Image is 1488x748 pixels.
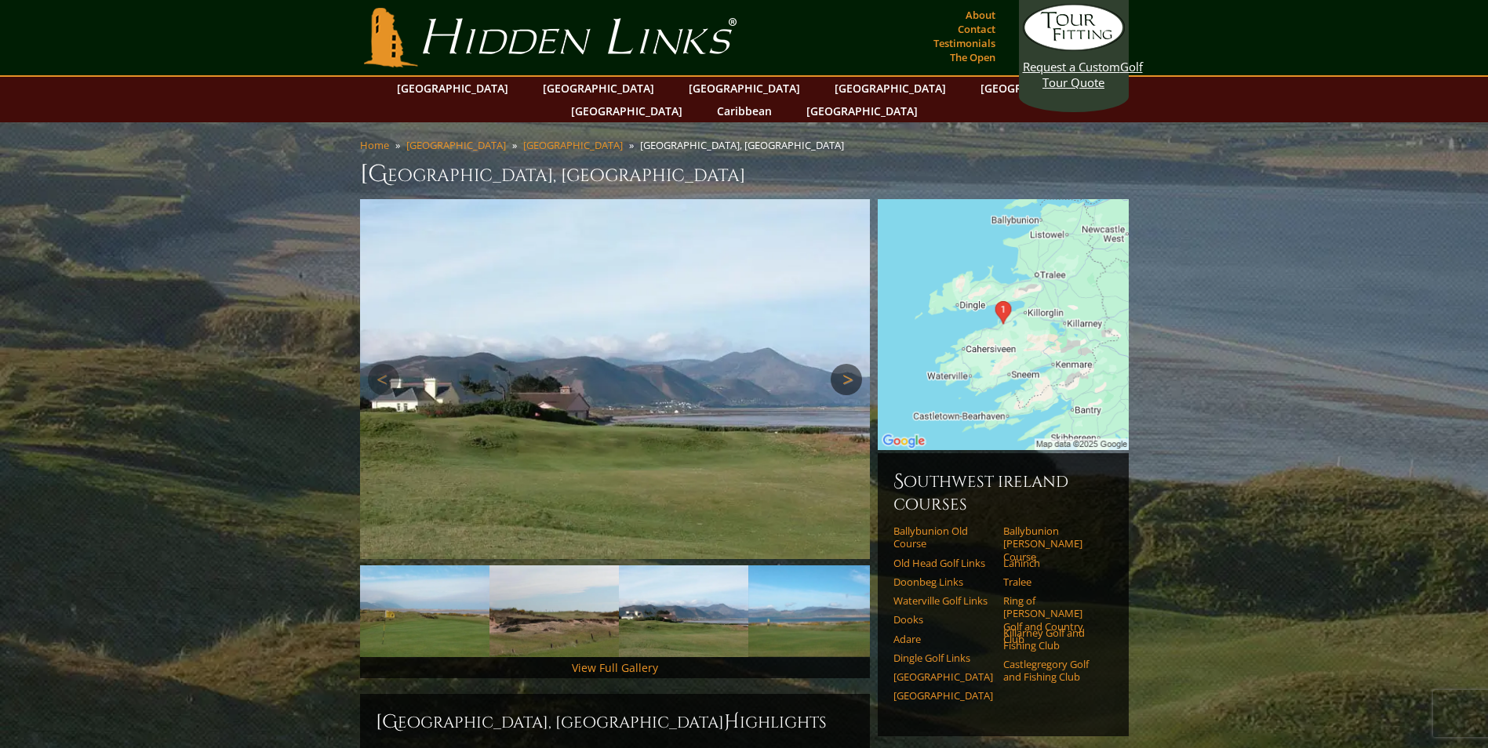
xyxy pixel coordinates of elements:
a: Ring of [PERSON_NAME] Golf and Country Club [1003,594,1103,645]
h1: [GEOGRAPHIC_DATA], [GEOGRAPHIC_DATA] [360,158,1129,190]
a: Dingle Golf Links [893,652,993,664]
a: Castlegregory Golf and Fishing Club [1003,658,1103,684]
a: [GEOGRAPHIC_DATA] [893,670,993,683]
a: Previous [368,364,399,395]
a: [GEOGRAPHIC_DATA] [893,689,993,702]
a: Request a CustomGolf Tour Quote [1023,4,1125,90]
a: Tralee [1003,576,1103,588]
a: [GEOGRAPHIC_DATA] [563,100,690,122]
span: H [724,710,740,735]
a: View Full Gallery [572,660,658,675]
img: Google Map of Glenbeigh, Co. Kerry, Ireland [878,199,1129,450]
li: [GEOGRAPHIC_DATA], [GEOGRAPHIC_DATA] [640,138,850,152]
a: Dooks [893,613,993,626]
a: Testimonials [930,32,999,54]
a: Killarney Golf and Fishing Club [1003,626,1103,652]
h6: Southwest Ireland Courses [893,469,1113,515]
a: Old Head Golf Links [893,557,993,569]
a: [GEOGRAPHIC_DATA] [973,77,1100,100]
a: [GEOGRAPHIC_DATA] [827,77,954,100]
a: Adare [893,633,993,645]
a: Ballybunion [PERSON_NAME] Course [1003,525,1103,563]
h2: [GEOGRAPHIC_DATA], [GEOGRAPHIC_DATA] ighlights [376,710,854,735]
a: [GEOGRAPHIC_DATA] [389,77,516,100]
a: Doonbeg Links [893,576,993,588]
a: [GEOGRAPHIC_DATA] [535,77,662,100]
a: The Open [946,46,999,68]
a: Ballybunion Old Course [893,525,993,550]
a: Next [831,364,862,395]
a: About [962,4,999,26]
a: [GEOGRAPHIC_DATA] [406,138,506,152]
a: Lahinch [1003,557,1103,569]
a: Home [360,138,389,152]
a: [GEOGRAPHIC_DATA] [681,77,808,100]
a: Waterville Golf Links [893,594,993,607]
a: Caribbean [709,100,780,122]
span: Request a Custom [1023,59,1120,74]
a: [GEOGRAPHIC_DATA] [523,138,623,152]
a: Contact [954,18,999,40]
a: [GEOGRAPHIC_DATA] [799,100,926,122]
